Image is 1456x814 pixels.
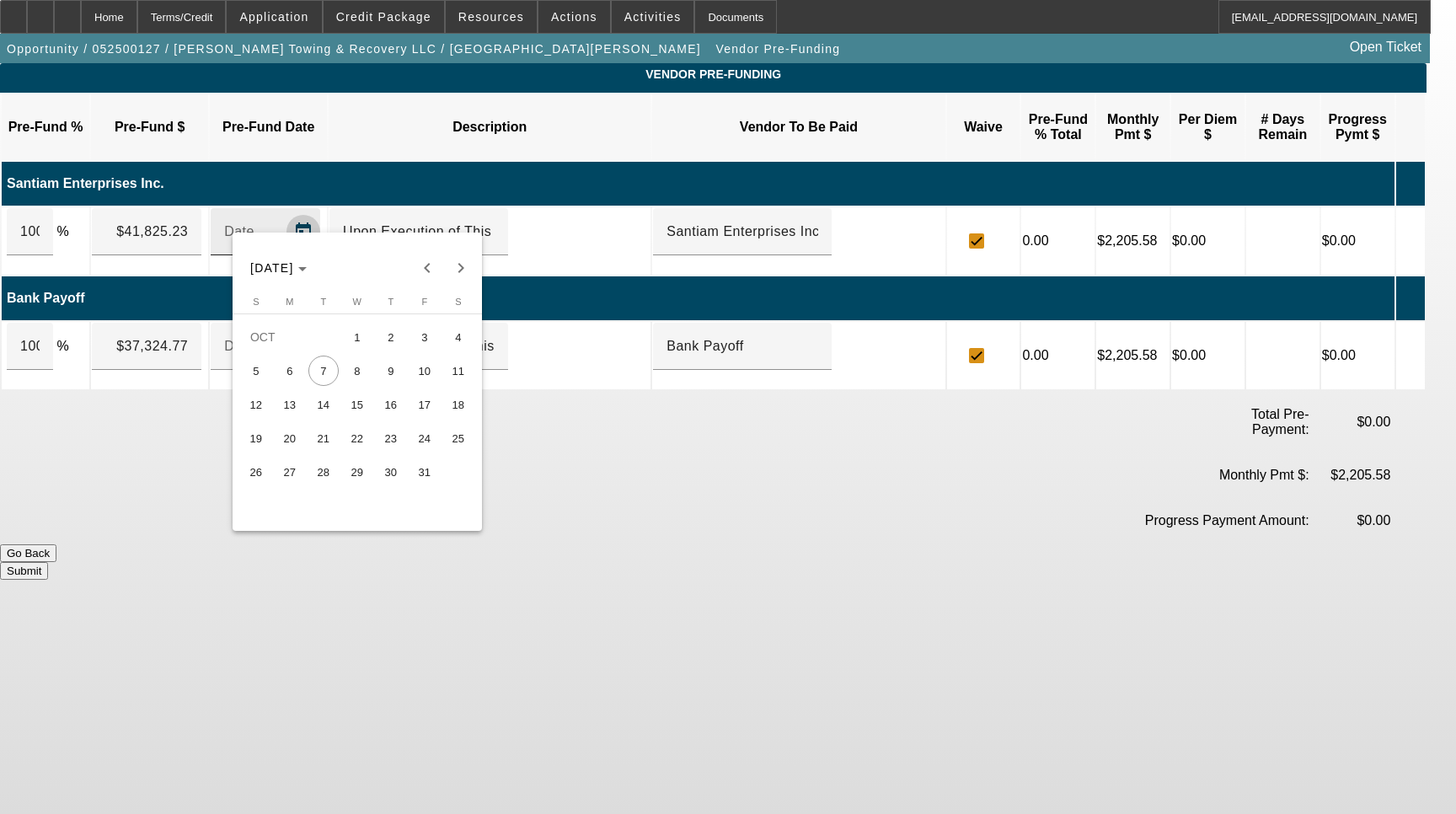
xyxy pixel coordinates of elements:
[374,388,408,421] button: October 16, 2025
[241,457,271,487] span: 26
[443,389,474,420] span: 18
[376,457,406,487] span: 30
[342,356,372,386] span: 8
[376,322,406,352] span: 2
[273,455,307,489] button: October 27, 2025
[241,356,271,386] span: 5
[340,354,374,388] button: October 8, 2025
[408,388,442,421] button: October 17, 2025
[376,356,406,386] span: 9
[250,261,294,275] span: [DATE]
[273,388,307,421] button: October 13, 2025
[408,320,442,354] button: October 3, 2025
[342,322,372,352] span: 1
[443,322,474,352] span: 4
[374,421,408,455] button: October 23, 2025
[239,455,273,489] button: October 26, 2025
[442,354,475,388] button: October 11, 2025
[340,455,374,489] button: October 29, 2025
[275,356,305,386] span: 6
[241,389,271,420] span: 12
[307,388,340,421] button: October 14, 2025
[374,354,408,388] button: October 9, 2025
[376,423,406,453] span: 23
[239,320,340,354] td: OCT
[273,354,307,388] button: October 6, 2025
[275,389,305,420] span: 13
[307,421,340,455] button: October 21, 2025
[442,388,475,421] button: October 18, 2025
[409,322,440,352] span: 3
[239,388,273,421] button: October 12, 2025
[410,251,444,285] button: Previous month
[388,297,393,307] span: T
[376,389,406,420] span: 16
[421,297,427,307] span: F
[408,421,442,455] button: October 24, 2025
[442,421,475,455] button: October 25, 2025
[342,423,372,453] span: 22
[239,421,273,455] button: October 19, 2025
[442,320,475,354] button: October 4, 2025
[340,320,374,354] button: October 1, 2025
[455,297,461,307] span: S
[241,423,271,453] span: 19
[443,356,474,386] span: 11
[408,455,442,489] button: October 31, 2025
[444,251,478,285] button: Next month
[353,297,361,307] span: W
[374,455,408,489] button: October 30, 2025
[273,421,307,455] button: October 20, 2025
[308,457,339,487] span: 28
[340,421,374,455] button: October 22, 2025
[320,297,326,307] span: T
[307,354,340,388] button: October 7, 2025
[409,356,440,386] span: 10
[340,388,374,421] button: October 15, 2025
[308,356,339,386] span: 7
[443,423,474,453] span: 25
[239,354,273,388] button: October 5, 2025
[275,457,305,487] span: 27
[308,389,339,420] span: 14
[409,423,440,453] span: 24
[409,457,440,487] span: 31
[308,423,339,453] span: 21
[408,354,442,388] button: October 10, 2025
[409,389,440,420] span: 17
[374,320,408,354] button: October 2, 2025
[275,423,305,453] span: 20
[253,297,259,307] span: S
[286,297,293,307] span: M
[244,253,313,283] button: Choose month and year
[342,457,372,487] span: 29
[342,389,372,420] span: 15
[307,455,340,489] button: October 28, 2025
